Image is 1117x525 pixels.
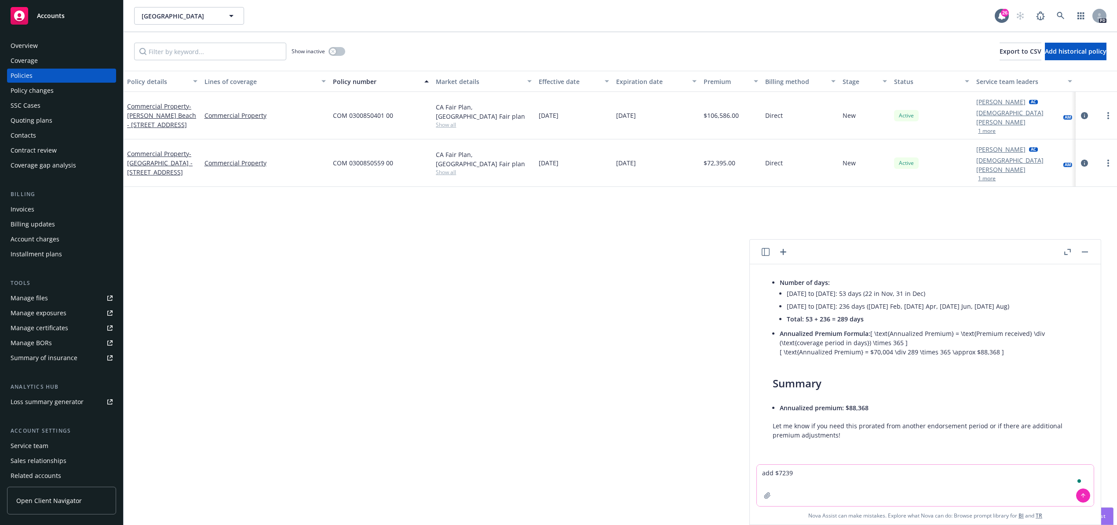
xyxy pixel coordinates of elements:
a: Policies [7,69,116,83]
div: Coverage gap analysis [11,158,76,172]
div: Policy changes [11,84,54,98]
li: [DATE] to [DATE]: 53 days (22 in Nov, 31 in Dec) [787,287,1078,300]
span: Direct [765,111,783,120]
div: Contract review [11,143,57,157]
div: 26 [1001,9,1009,17]
a: BI [1018,512,1024,519]
span: Manage exposures [7,306,116,320]
span: Direct [765,158,783,168]
button: Policy details [124,71,201,92]
span: [DATE] [616,158,636,168]
span: [DATE] [616,111,636,120]
a: [PERSON_NAME] [976,145,1026,154]
button: Premium [700,71,762,92]
span: - [PERSON_NAME] Beach - [STREET_ADDRESS] [127,102,196,129]
span: Show inactive [292,47,325,55]
a: more [1103,110,1113,121]
a: Sales relationships [7,454,116,468]
a: Contract review [7,143,116,157]
div: Sales relationships [11,454,66,468]
a: circleInformation [1079,158,1090,168]
a: Billing updates [7,217,116,231]
span: Annualized premium: [780,404,844,412]
div: Manage BORs [11,336,52,350]
button: Billing method [762,71,839,92]
a: SSC Cases [7,98,116,113]
div: Account charges [11,232,59,246]
a: Manage BORs [7,336,116,350]
a: Installment plans [7,247,116,261]
div: Service team leaders [976,77,1062,86]
div: Contacts [11,128,36,142]
span: [GEOGRAPHIC_DATA] [142,11,218,21]
div: SSC Cases [11,98,40,113]
span: Show all [436,121,532,128]
a: Policy changes [7,84,116,98]
div: Service team [11,439,48,453]
div: Manage exposures [11,306,66,320]
div: Manage certificates [11,321,68,335]
a: circleInformation [1079,110,1090,121]
div: Effective date [539,77,599,86]
a: Report a Bug [1032,7,1049,25]
span: Annualized Premium Formula: [780,329,870,338]
div: Summary of insurance [11,351,77,365]
textarea: To enrich screen reader interactions, please activate Accessibility in Grammarly extension settings [757,465,1094,506]
span: Total: 53 + 236 = 289 days [787,315,864,323]
span: New [843,158,856,168]
div: Status [894,77,960,86]
span: Accounts [37,12,65,19]
button: 1 more [978,176,996,181]
button: 1 more [978,128,996,134]
span: Active [898,112,915,120]
div: Invoices [11,202,34,216]
div: Overview [11,39,38,53]
span: Export to CSV [1000,47,1041,55]
div: Loss summary generator [11,395,84,409]
button: Stage [839,71,891,92]
span: New [843,111,856,120]
a: Commercial Property [204,158,326,168]
p: [ \text{Annualized Premium} = $70,004 \div 289 \times 365 \approx $88,368 ] [780,347,1078,357]
a: Manage certificates [7,321,116,335]
div: Lines of coverage [204,77,317,86]
button: Expiration date [613,71,700,92]
a: [DEMOGRAPHIC_DATA][PERSON_NAME] [976,108,1060,127]
div: Stage [843,77,877,86]
span: $88,368 [846,404,869,412]
a: Search [1052,7,1070,25]
button: Service team leaders [973,71,1076,92]
a: Switch app [1072,7,1090,25]
div: Policies [11,69,33,83]
div: CA Fair Plan, [GEOGRAPHIC_DATA] Fair plan [436,102,532,121]
button: Export to CSV [1000,43,1041,60]
a: Start snowing [1011,7,1029,25]
div: Coverage [11,54,38,68]
a: Loss summary generator [7,395,116,409]
span: Summary [773,376,821,390]
button: Effective date [535,71,613,92]
li: [DATE] to [DATE]: 236 days ([DATE] Feb, [DATE] Apr, [DATE] Jun, [DATE] Aug) [787,300,1078,313]
div: Installment plans [11,247,62,261]
div: Billing [7,190,116,199]
div: Quoting plans [11,113,52,128]
a: Commercial Property [127,149,193,176]
a: Contacts [7,128,116,142]
span: $72,395.00 [704,158,735,168]
span: Open Client Navigator [16,496,82,505]
span: Nova Assist can make mistakes. Explore what Nova can do: Browse prompt library for and [753,507,1097,525]
div: Tools [7,279,116,288]
input: Filter by keyword... [134,43,286,60]
a: Coverage gap analysis [7,158,116,172]
span: Active [898,159,915,167]
a: Commercial Property [127,102,196,129]
div: Analytics hub [7,383,116,391]
span: [DATE] [539,158,558,168]
a: [PERSON_NAME] [976,97,1026,106]
div: Account settings [7,427,116,435]
div: Billing updates [11,217,55,231]
div: Policy details [127,77,188,86]
a: Account charges [7,232,116,246]
a: Related accounts [7,469,116,483]
a: Invoices [7,202,116,216]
